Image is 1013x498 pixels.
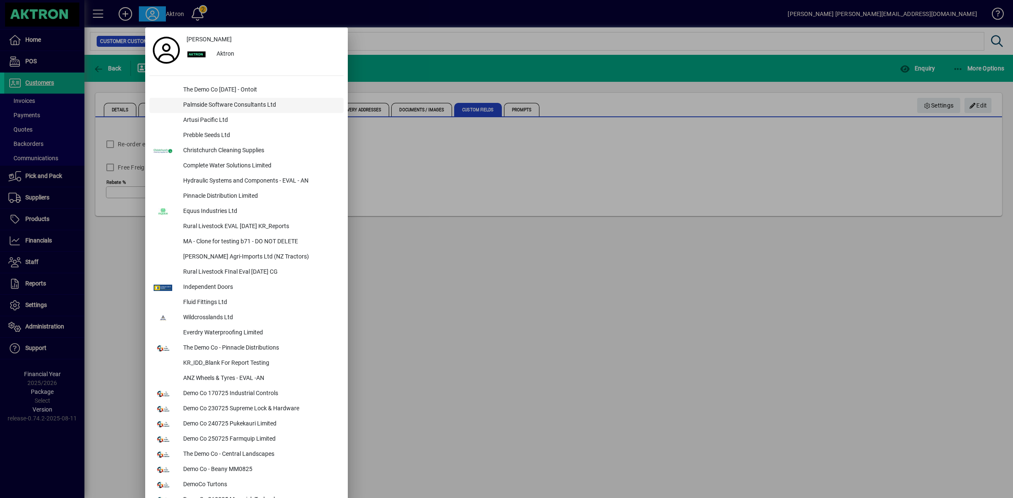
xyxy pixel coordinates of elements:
div: Palmside Software Consultants Ltd [176,98,344,113]
div: Rural Livestock FInal Eval [DATE] CG [176,265,344,280]
div: Artusi Pacific Ltd [176,113,344,128]
button: Pinnacle Distribution Limited [149,189,344,204]
button: The Demo Co - Pinnacle Distributions [149,341,344,356]
button: Rural Livestock EVAL [DATE] KR_Reports [149,219,344,234]
span: [PERSON_NAME] [187,35,232,44]
div: The Demo Co - Central Landscapes [176,447,344,462]
div: [PERSON_NAME] Agri-Imports Ltd (NZ Tractors) [176,250,344,265]
div: Pinnacle Distribution Limited [176,189,344,204]
div: Complete Water Solutions Limited [176,159,344,174]
button: Demo Co 250725 Farmquip Limited [149,432,344,447]
button: The Demo Co - Central Landscapes [149,447,344,462]
div: MA - Clone for testing b71 - DO NOT DELETE [176,234,344,250]
button: Demo Co 240725 Pukekauri Limited [149,417,344,432]
button: [PERSON_NAME] Agri-Imports Ltd (NZ Tractors) [149,250,344,265]
button: MA - Clone for testing b71 - DO NOT DELETE [149,234,344,250]
div: Wildcrosslands Ltd [176,310,344,326]
div: Everdry Waterproofing Limited [176,326,344,341]
div: ANZ Wheels & Tyres - EVAL -AN [176,371,344,386]
button: Wildcrosslands Ltd [149,310,344,326]
div: Prebble Seeds Ltd [176,128,344,143]
button: Hydraulic Systems and Components - EVAL - AN [149,174,344,189]
div: Aktron [210,47,344,62]
div: Demo Co 240725 Pukekauri Limited [176,417,344,432]
div: Demo Co - Beany MM0825 [176,462,344,477]
div: Equus Industries Ltd [176,204,344,219]
button: Demo Co - Beany MM0825 [149,462,344,477]
button: Christchurch Cleaning Supplies [149,143,344,159]
button: Demo Co 230725 Supreme Lock & Hardware [149,401,344,417]
button: Palmside Software Consultants Ltd [149,98,344,113]
button: Artusi Pacific Ltd [149,113,344,128]
div: Demo Co 170725 Industrial Controls [176,386,344,401]
button: Independent Doors [149,280,344,295]
div: Independent Doors [176,280,344,295]
button: Aktron [183,47,344,62]
button: DemoCo Turtons [149,477,344,493]
div: DemoCo Turtons [176,477,344,493]
a: Profile [149,43,183,58]
button: Complete Water Solutions Limited [149,159,344,174]
button: Demo Co 170725 Industrial Controls [149,386,344,401]
button: Fluid Fittings Ltd [149,295,344,310]
div: Fluid Fittings Ltd [176,295,344,310]
a: [PERSON_NAME] [183,32,344,47]
button: The Demo Co [DATE] - Ontoit [149,83,344,98]
div: Rural Livestock EVAL [DATE] KR_Reports [176,219,344,234]
button: Rural Livestock FInal Eval [DATE] CG [149,265,344,280]
div: Christchurch Cleaning Supplies [176,143,344,159]
div: The Demo Co [DATE] - Ontoit [176,83,344,98]
div: Demo Co 250725 Farmquip Limited [176,432,344,447]
div: KR_IDD_Blank For Report Testing [176,356,344,371]
button: Prebble Seeds Ltd [149,128,344,143]
div: Hydraulic Systems and Components - EVAL - AN [176,174,344,189]
button: ANZ Wheels & Tyres - EVAL -AN [149,371,344,386]
button: Everdry Waterproofing Limited [149,326,344,341]
button: Equus Industries Ltd [149,204,344,219]
div: Demo Co 230725 Supreme Lock & Hardware [176,401,344,417]
div: The Demo Co - Pinnacle Distributions [176,341,344,356]
button: KR_IDD_Blank For Report Testing [149,356,344,371]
